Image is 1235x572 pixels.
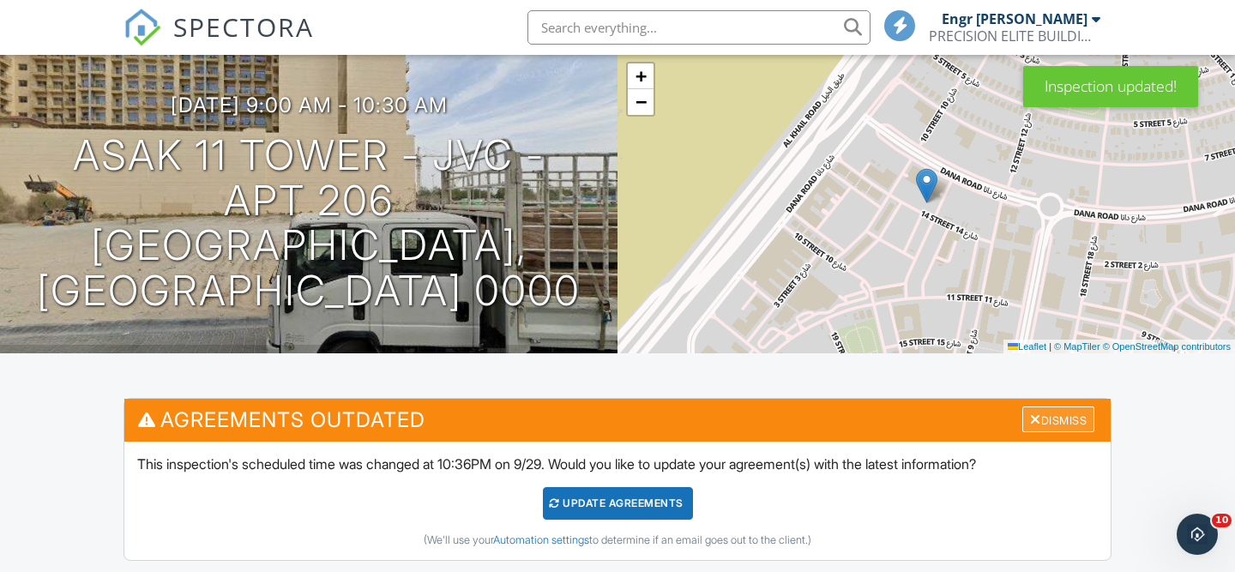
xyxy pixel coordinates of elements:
div: This inspection's scheduled time was changed at 10:36PM on 9/29. Would you like to update your ag... [124,442,1111,560]
div: Dismiss [1022,406,1094,433]
span: − [636,91,647,112]
span: SPECTORA [173,9,314,45]
h3: [DATE] 9:00 am - 10:30 am [171,93,448,117]
div: Update Agreements [543,487,693,520]
input: Search everything... [527,10,871,45]
img: The Best Home Inspection Software - Spectora [123,9,161,46]
a: Automation settings [493,533,589,546]
a: Zoom out [628,89,654,115]
span: 10 [1212,514,1232,527]
span: | [1049,341,1051,352]
div: PRECISION ELITE BUILDING INSPECTION SERVICES L.L.C [929,27,1100,45]
iframe: Intercom live chat [1177,514,1218,555]
h3: Agreements Outdated [124,399,1111,441]
a: Zoom in [628,63,654,89]
div: Engr [PERSON_NAME] [942,10,1087,27]
h1: ASAK 11 Tower - JVC - APT 206 [GEOGRAPHIC_DATA], [GEOGRAPHIC_DATA] 0000 [27,133,590,314]
a: © OpenStreetMap contributors [1103,341,1231,352]
a: Leaflet [1008,341,1046,352]
div: Inspection updated! [1023,66,1198,107]
a: © MapTiler [1054,341,1100,352]
span: + [636,65,647,87]
a: SPECTORA [123,23,314,59]
img: Marker [916,168,937,203]
div: (We'll use your to determine if an email goes out to the client.) [137,533,1098,547]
